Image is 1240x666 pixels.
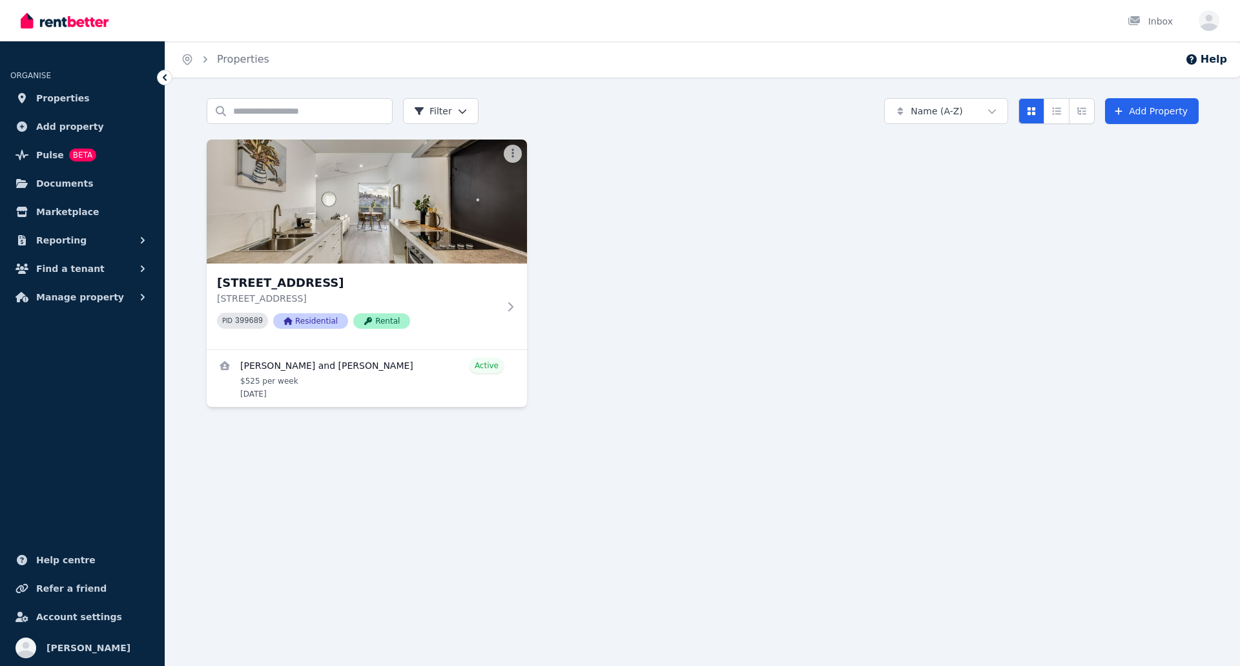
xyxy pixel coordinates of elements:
button: Manage property [10,284,154,310]
button: Reporting [10,227,154,253]
button: Card view [1018,98,1044,124]
a: Help centre [10,547,154,573]
a: Documents [10,171,154,196]
a: 32 Victoria Parade, Darlington[STREET_ADDRESS][STREET_ADDRESS]PID 399689ResidentialRental [207,140,527,349]
a: Add Property [1105,98,1199,124]
span: Refer a friend [36,581,107,596]
button: Expanded list view [1069,98,1095,124]
p: [STREET_ADDRESS] [217,292,499,305]
span: ORGANISE [10,71,51,80]
span: [PERSON_NAME] [46,640,130,656]
button: Compact list view [1044,98,1069,124]
a: Properties [217,53,269,65]
div: Inbox [1128,15,1173,28]
div: View options [1018,98,1095,124]
code: 399689 [235,317,263,326]
span: Reporting [36,233,87,248]
span: Filter [414,105,452,118]
img: 32 Victoria Parade, Darlington [207,140,527,264]
span: Marketplace [36,204,99,220]
h3: [STREET_ADDRESS] [217,274,499,292]
button: More options [504,145,522,163]
span: Rental [353,313,410,329]
button: Filter [403,98,479,124]
img: RentBetter [21,11,108,30]
a: PulseBETA [10,142,154,168]
button: Name (A-Z) [884,98,1008,124]
a: Marketplace [10,199,154,225]
span: Residential [273,313,348,329]
span: Help centre [36,552,96,568]
span: Name (A-Z) [911,105,963,118]
button: Help [1185,52,1227,67]
span: BETA [69,149,96,161]
a: Refer a friend [10,576,154,601]
span: Documents [36,176,94,191]
span: Find a tenant [36,261,105,276]
span: Add property [36,119,104,134]
span: Manage property [36,289,124,305]
span: Properties [36,90,90,106]
a: Add property [10,114,154,140]
nav: Breadcrumb [165,41,285,78]
button: Find a tenant [10,256,154,282]
span: Account settings [36,609,122,625]
span: Pulse [36,147,64,163]
a: View details for Abigail Marschall and Benjamin Schwabe [207,350,527,407]
a: Properties [10,85,154,111]
small: PID [222,317,232,324]
a: Account settings [10,604,154,630]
